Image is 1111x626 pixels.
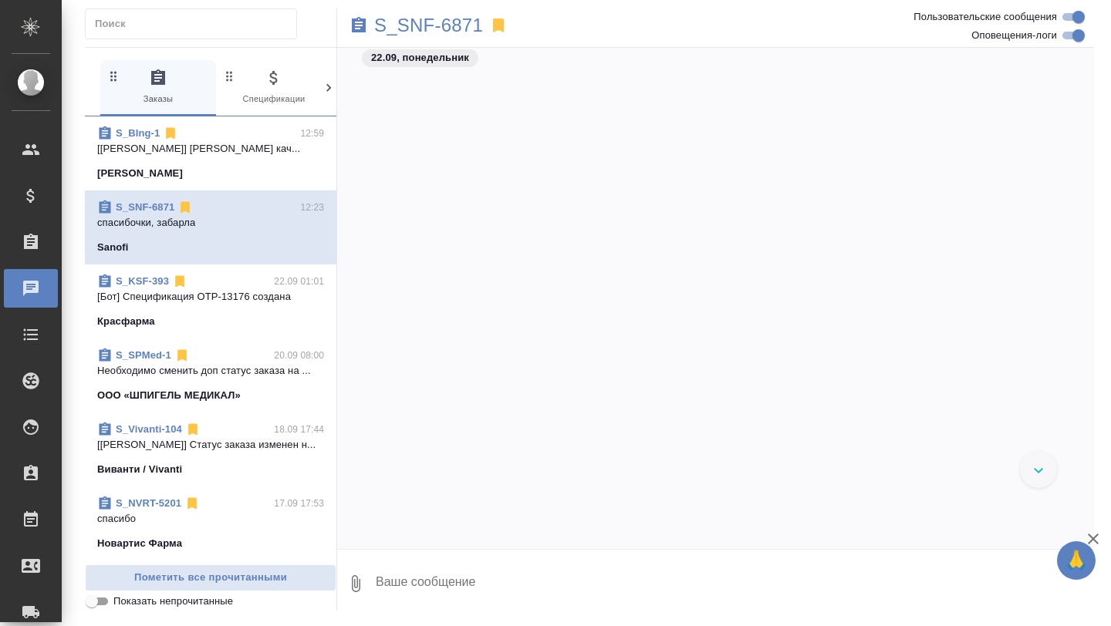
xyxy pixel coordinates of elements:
[85,338,336,412] div: S_SPMed-120.09 08:00Необходимо сменить доп статус заказа на ...ООО «ШПИГЕЛЬ МЕДИКАЛ»
[85,190,336,264] div: S_SNF-687112:23спасибочки, забарлаSanofi
[95,13,296,35] input: Поиск
[1063,544,1089,577] span: 🙏
[300,200,324,215] p: 12:23
[97,240,129,255] p: Sanofi
[106,69,121,83] svg: Зажми и перетащи, чтобы поменять порядок вкладок
[274,496,324,511] p: 17.09 17:53
[116,127,160,139] a: S_BIng-1
[85,486,336,560] div: S_NVRT-520117.09 17:53спасибоНовартис Фарма
[113,594,233,609] span: Показать непрочитанные
[222,69,237,83] svg: Зажми и перетащи, чтобы поменять порядок вкладок
[97,437,324,453] p: [[PERSON_NAME]] Статус заказа изменен н...
[374,18,483,33] a: S_SNF-6871
[97,289,324,305] p: [Бот] Спецификация OTP-13176 создана
[97,215,324,231] p: спасибочки, забарла
[93,569,328,587] span: Пометить все прочитанными
[97,511,324,527] p: спасибо
[116,275,169,287] a: S_KSF-393
[274,274,324,289] p: 22.09 01:01
[85,116,336,190] div: S_BIng-112:59[[PERSON_NAME]] [PERSON_NAME] кач...[PERSON_NAME]
[971,28,1057,43] span: Оповещения-логи
[184,496,200,511] svg: Отписаться
[300,126,324,141] p: 12:59
[97,363,324,379] p: Необходимо сменить доп статус заказа на ...
[274,348,324,363] p: 20.09 08:00
[222,69,326,106] span: Спецификации
[116,497,181,509] a: S_NVRT-5201
[97,388,241,403] p: ООО «ШПИГЕЛЬ МЕДИКАЛ»
[185,422,201,437] svg: Отписаться
[116,423,182,435] a: S_Vivanti-104
[172,274,187,289] svg: Отписаться
[371,50,469,66] p: 22.09, понедельник
[116,201,174,213] a: S_SNF-6871
[97,462,182,477] p: Виванти / Vivanti
[177,200,193,215] svg: Отписаться
[106,69,210,106] span: Заказы
[274,422,324,437] p: 18.09 17:44
[913,9,1057,25] span: Пользовательские сообщения
[97,314,155,329] p: Красфарма
[174,348,190,363] svg: Отписаться
[1057,541,1096,580] button: 🙏
[97,536,182,551] p: Новартис Фарма
[85,412,336,486] div: S_Vivanti-10418.09 17:44[[PERSON_NAME]] Статус заказа изменен н...Виванти / Vivanti
[163,126,178,141] svg: Отписаться
[85,564,336,591] button: Пометить все прочитанными
[116,349,171,361] a: S_SPMed-1
[97,141,324,156] p: [[PERSON_NAME]] [PERSON_NAME] кач...
[97,166,183,181] p: [PERSON_NAME]
[85,264,336,338] div: S_KSF-39322.09 01:01[Бот] Спецификация OTP-13176 созданаКрасфарма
